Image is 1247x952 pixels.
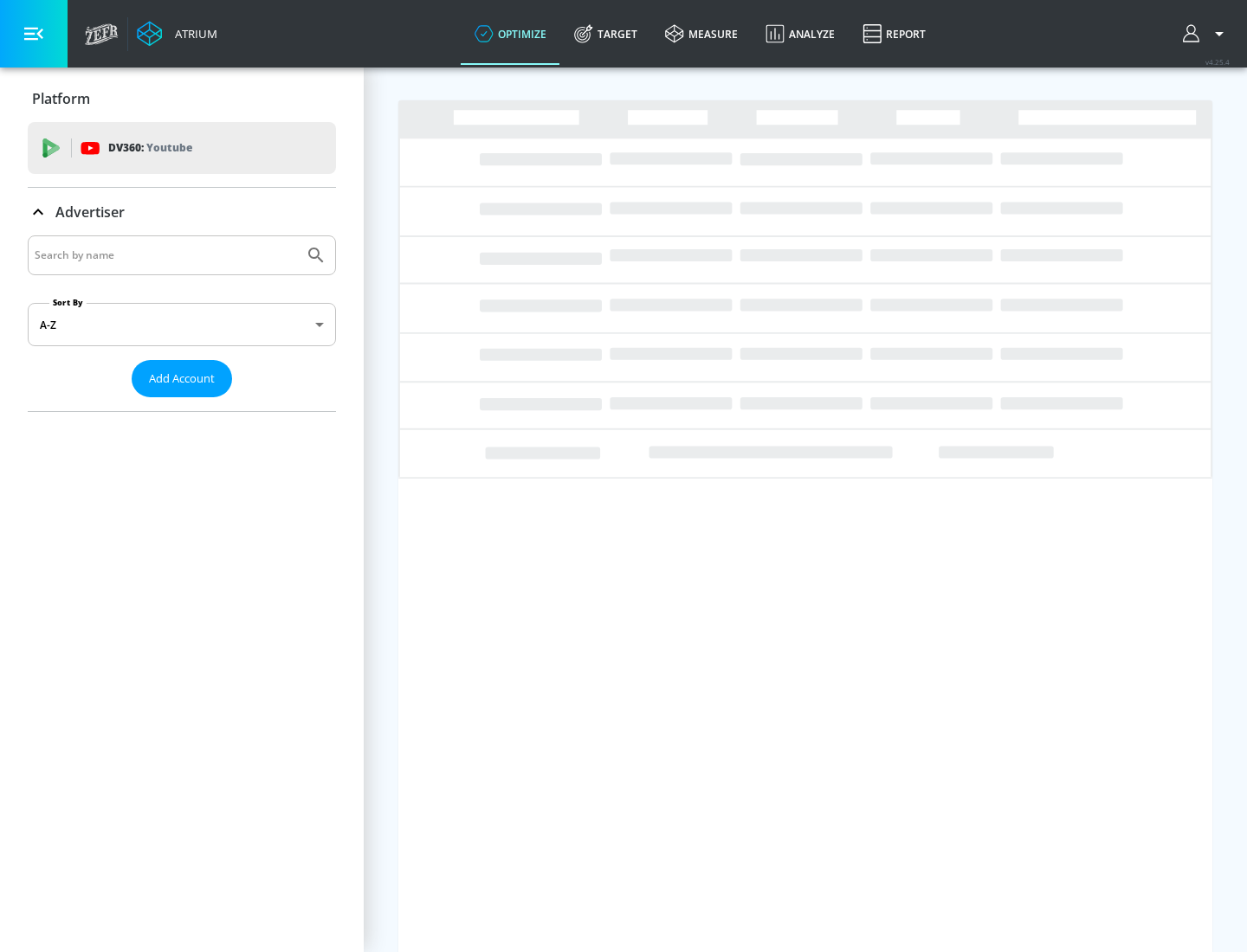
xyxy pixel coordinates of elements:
div: Advertiser [28,235,336,411]
button: Add Account [132,360,232,397]
div: Atrium [168,26,217,42]
a: Target [560,3,651,65]
p: DV360: [108,138,192,158]
span: v 4.25.4 [1205,57,1230,67]
div: Advertiser [28,188,336,236]
p: Youtube [146,138,192,157]
p: Advertiser [55,203,125,222]
a: Analyze [752,3,849,65]
div: A-Z [28,303,336,346]
a: measure [651,3,752,65]
input: Search by name [35,244,297,267]
div: Platform [28,74,336,123]
div: DV360: Youtube [28,122,336,174]
p: Platform [32,89,90,108]
a: Atrium [137,21,217,47]
label: Sort By [49,297,87,308]
a: optimize [461,3,560,65]
span: Add Account [149,369,215,389]
nav: list of Advertiser [28,397,336,411]
a: Report [849,3,940,65]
